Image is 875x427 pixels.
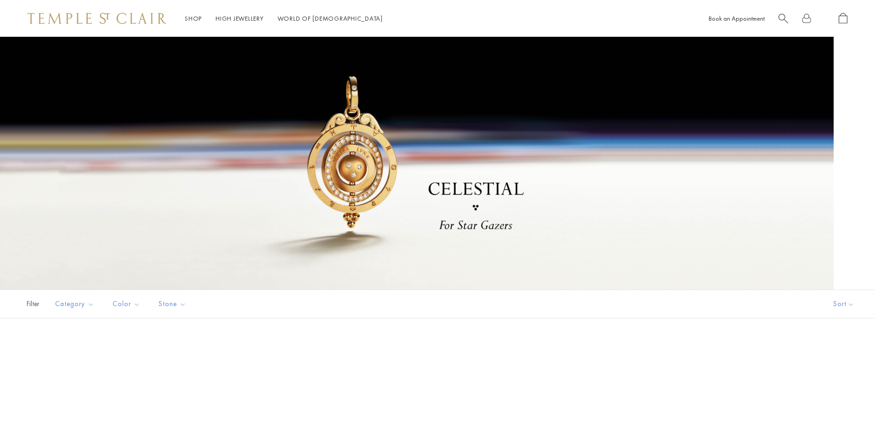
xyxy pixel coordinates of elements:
[839,13,847,24] a: Open Shopping Bag
[48,294,101,314] button: Category
[154,298,193,310] span: Stone
[185,13,383,24] nav: Main navigation
[152,294,193,314] button: Stone
[812,290,875,318] button: Show sort by
[778,13,788,24] a: Search
[51,298,101,310] span: Category
[106,294,147,314] button: Color
[185,14,202,23] a: ShopShop
[709,14,765,23] a: Book an Appointment
[108,298,147,310] span: Color
[278,14,383,23] a: World of [DEMOGRAPHIC_DATA]World of [DEMOGRAPHIC_DATA]
[28,13,166,24] img: Temple St. Clair
[216,14,264,23] a: High JewelleryHigh Jewellery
